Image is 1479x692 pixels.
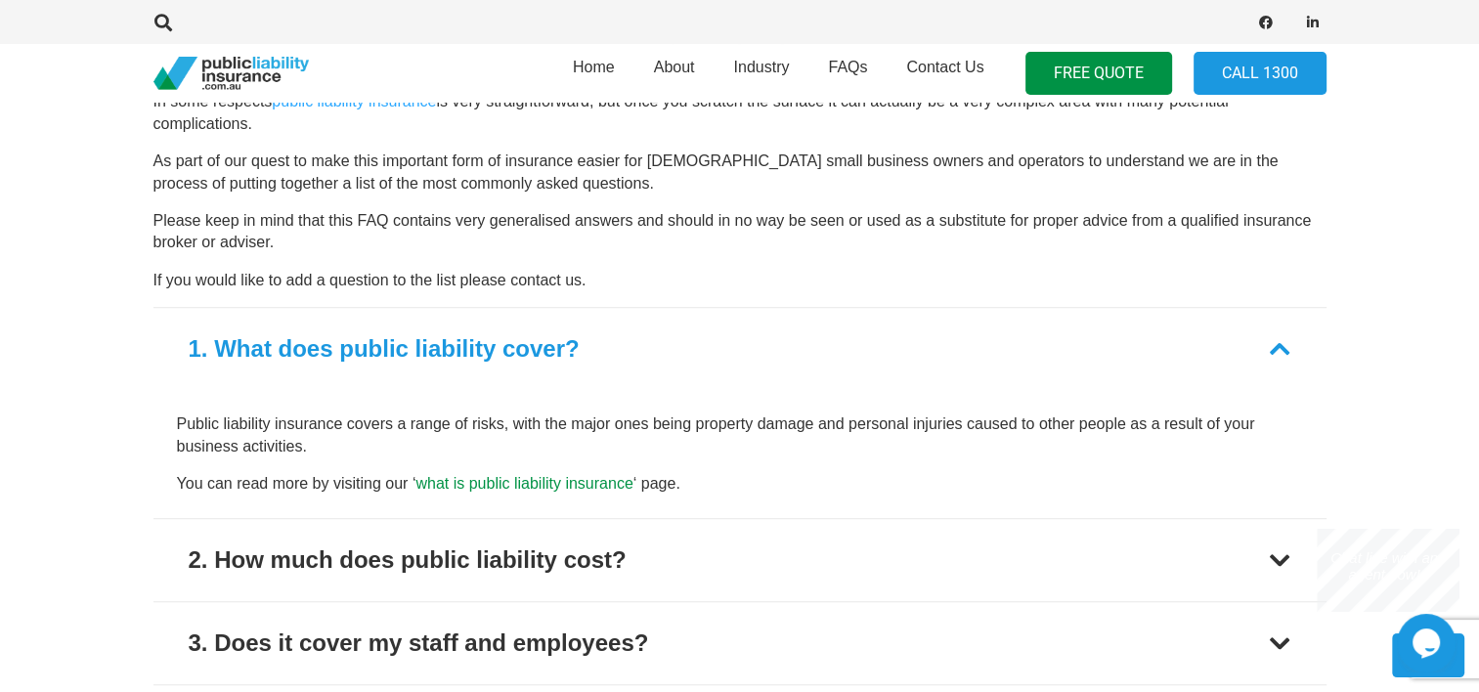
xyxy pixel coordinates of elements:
a: Home [553,38,634,108]
a: FAQs [808,38,887,108]
button: 2. How much does public liability cost? [153,519,1327,601]
p: As part of our quest to make this important form of insurance easier for [DEMOGRAPHIC_DATA] small... [153,151,1327,195]
button: 1. What does public liability cover? [153,308,1327,390]
span: FAQs [828,59,867,75]
p: If you would like to add a question to the list please contact us. [153,270,1327,291]
iframe: chat widget [1397,614,1459,672]
a: About [634,38,715,108]
a: Search [145,14,184,31]
p: You can read more by visiting our ‘ ‘ page. [177,473,1303,495]
iframe: chat widget [1317,529,1459,612]
div: 1. What does public liability cover? [189,331,580,367]
div: 3. Does it cover my staff and employees? [189,626,649,661]
div: 2. How much does public liability cost? [189,542,627,578]
span: Industry [733,59,789,75]
a: Contact Us [887,38,1003,108]
a: LinkedIn [1299,9,1327,36]
p: Public liability insurance covers a range of risks, with the major ones being property damage and... [177,413,1303,457]
a: what is public liability insurance [415,475,632,492]
a: Industry [714,38,808,108]
span: Contact Us [906,59,983,75]
a: FREE QUOTE [1025,52,1172,96]
span: About [654,59,695,75]
p: Please keep in mind that this FAQ contains very generalised answers and should in no way be seen ... [153,210,1327,254]
a: Call 1300 [1194,52,1327,96]
span: Home [573,59,615,75]
p: In some respects is very straightforward, but once you scratch the surface it can actually be a v... [153,91,1327,135]
a: pli_logotransparent [153,57,309,91]
a: Facebook [1252,9,1280,36]
button: 3. Does it cover my staff and employees? [153,602,1327,684]
a: Back to top [1392,633,1464,677]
